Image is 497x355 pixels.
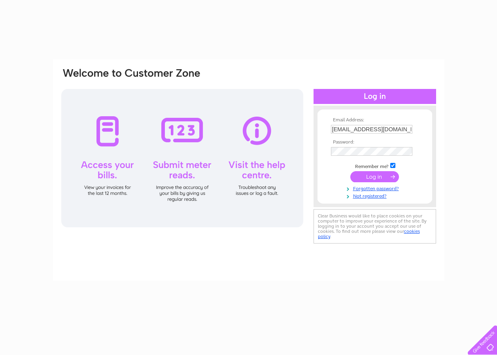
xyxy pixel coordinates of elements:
[329,117,421,123] th: Email Address:
[329,140,421,145] th: Password:
[329,162,421,170] td: Remember me?
[318,228,420,239] a: cookies policy
[331,192,421,199] a: Not registered?
[350,171,399,182] input: Submit
[314,209,436,244] div: Clear Business would like to place cookies on your computer to improve your experience of the sit...
[331,184,421,192] a: Forgotten password?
